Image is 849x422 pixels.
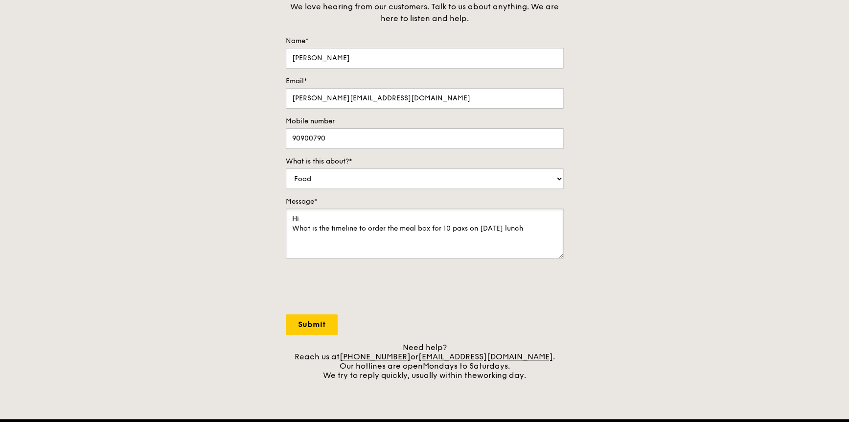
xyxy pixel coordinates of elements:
label: Name* [286,36,564,46]
label: Message* [286,197,564,207]
iframe: reCAPTCHA [286,268,435,306]
a: [EMAIL_ADDRESS][DOMAIN_NAME] [418,352,553,361]
span: Mondays to Saturdays. [423,361,510,371]
label: Email* [286,76,564,86]
input: Submit [286,314,338,335]
label: What is this about?* [286,157,564,166]
div: Need help? Reach us at or . Our hotlines are open We try to reply quickly, usually within the [286,343,564,380]
label: Mobile number [286,117,564,126]
a: [PHONE_NUMBER] [340,352,411,361]
div: We love hearing from our customers. Talk to us about anything. We are here to listen and help. [286,1,564,24]
span: working day. [477,371,526,380]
